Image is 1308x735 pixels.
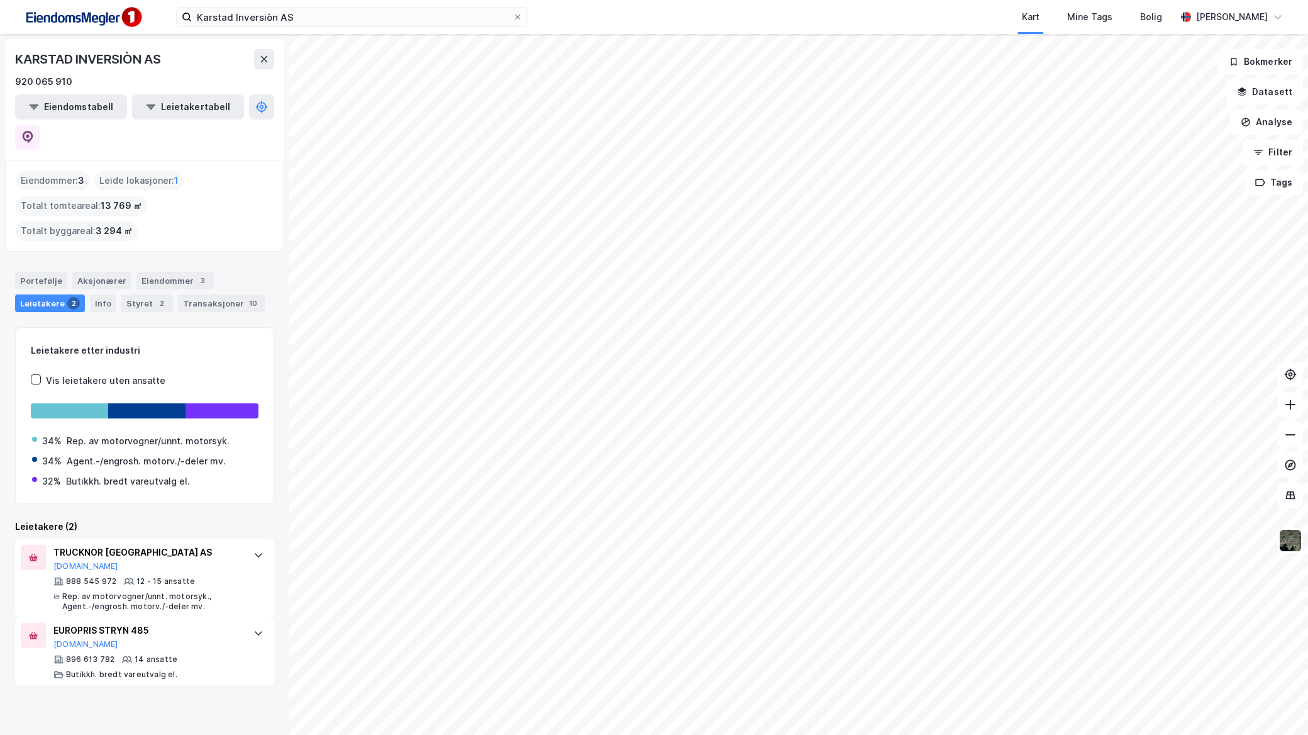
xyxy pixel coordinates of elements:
div: KARSTAD INVERSIÒN AS [15,49,163,69]
button: Datasett [1226,79,1303,104]
div: Rep. av motorvogner/unnt. motorsyk., Agent.-/engrosh. motorv./-deler mv. [62,592,241,612]
button: Leietakertabell [132,94,244,120]
button: Bokmerker [1218,49,1303,74]
div: Leietakere (2) [15,519,274,534]
div: 896 613 782 [66,654,114,665]
div: EUROPRIS STRYN 485 [53,623,241,638]
div: Butikkh. bredt vareutvalg el. [66,474,190,489]
span: 13 769 ㎡ [101,198,142,213]
div: Leietakere [15,295,85,312]
img: 9k= [1278,529,1302,553]
div: Rep. av motorvogner/unnt. motorsyk. [67,434,230,449]
div: [PERSON_NAME] [1196,9,1268,25]
div: Totalt tomteareal : [16,196,147,216]
div: 34% [42,434,62,449]
div: 34% [42,454,62,469]
div: Kart [1022,9,1039,25]
div: Eiendommer : [16,171,89,191]
div: Leide lokasjoner : [94,171,184,191]
div: Eiendommer [136,272,214,289]
div: 32% [42,474,61,489]
div: Leietakere etter industri [31,343,258,358]
div: Bolig [1140,9,1162,25]
div: 920 065 910 [15,74,72,89]
button: Eiendomstabell [15,94,127,120]
img: F4PB6Px+NJ5v8B7XTbfpPpyloAAAAASUVORK5CYII= [20,3,146,31]
div: 888 545 972 [66,576,116,586]
div: Portefølje [15,272,67,289]
iframe: Chat Widget [1245,675,1308,735]
div: Transaksjoner [178,295,265,312]
span: 3 294 ㎡ [96,223,133,238]
button: Filter [1243,140,1303,165]
div: Agent.-/engrosh. motorv./-deler mv. [67,454,226,469]
span: 1 [174,173,179,188]
div: 2 [155,297,168,310]
div: 3 [196,274,209,287]
button: Analyse [1230,109,1303,135]
button: Tags [1244,170,1303,195]
div: TRUCKNOR [GEOGRAPHIC_DATA] AS [53,545,241,560]
span: 3 [78,173,84,188]
div: Styret [121,295,173,312]
button: [DOMAIN_NAME] [53,639,118,649]
div: Butikkh. bredt vareutvalg el. [66,670,177,680]
div: Totalt byggareal : [16,221,138,241]
div: 14 ansatte [135,654,177,665]
div: Vis leietakere uten ansatte [46,373,165,388]
div: 10 [247,297,260,310]
div: Kontrollprogram for chat [1245,675,1308,735]
button: [DOMAIN_NAME] [53,561,118,571]
div: 2 [67,297,80,310]
div: 12 - 15 ansatte [136,576,195,586]
input: Søk på adresse, matrikkel, gårdeiere, leietakere eller personer [192,8,513,26]
div: Aksjonærer [72,272,131,289]
div: Info [90,295,116,312]
div: Mine Tags [1067,9,1112,25]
